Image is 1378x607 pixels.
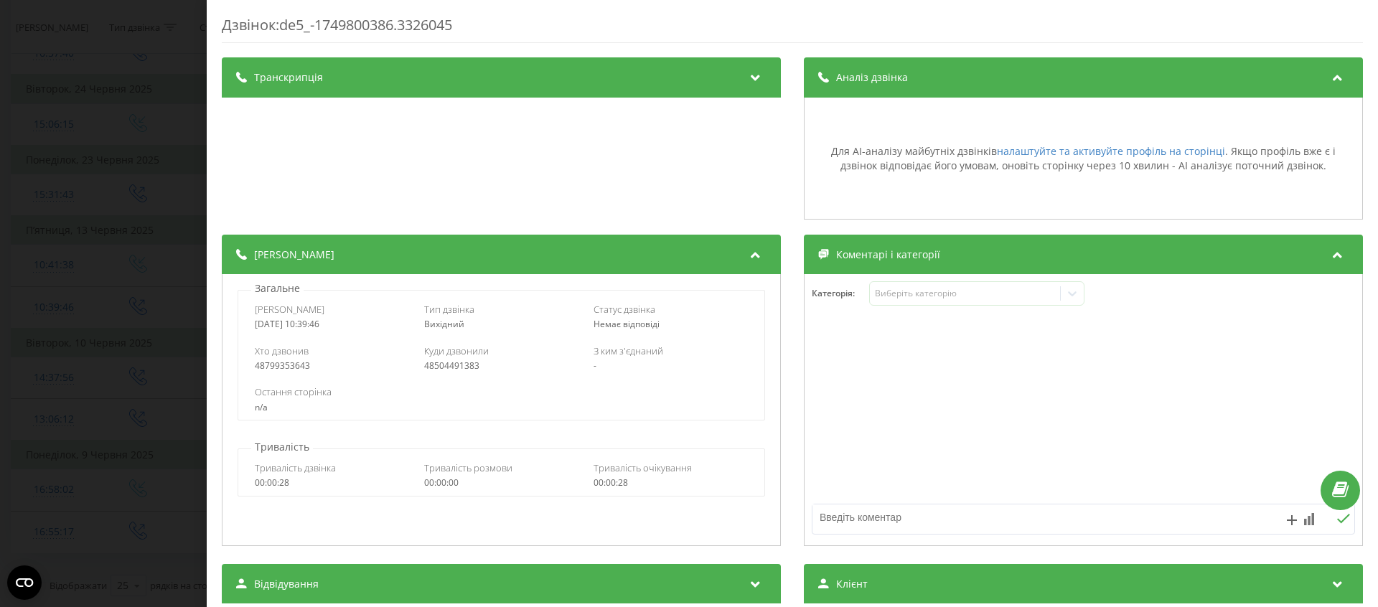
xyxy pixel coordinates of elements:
[594,303,655,316] span: Статус дзвінка
[255,303,324,316] span: [PERSON_NAME]
[836,577,868,591] span: Клієнт
[594,318,660,330] span: Немає відповіді
[255,319,409,329] div: [DATE] 10:39:46
[812,288,869,298] h4: Категорія :
[424,478,578,488] div: 00:00:00
[251,281,304,296] p: Загальне
[255,361,409,371] div: 48799353643
[255,403,747,413] div: n/a
[254,577,319,591] span: Відвідування
[875,288,1054,299] div: Виберіть категорію
[254,70,323,85] span: Транскрипція
[7,565,42,600] button: Open CMP widget
[594,478,748,488] div: 00:00:28
[424,461,512,474] span: Тривалість розмови
[424,344,489,357] span: Куди дзвонили
[255,344,309,357] span: Хто дзвонив
[594,361,748,371] div: -
[251,440,313,454] p: Тривалість
[424,361,578,371] div: 48504491383
[836,70,908,85] span: Аналіз дзвінка
[254,248,334,262] span: [PERSON_NAME]
[424,318,464,330] span: Вихідний
[812,144,1355,172] div: Для AI-аналізу майбутніх дзвінків . Якщо профіль вже є і дзвінок відповідає його умовам, оновіть ...
[222,15,1363,43] div: Дзвінок : de5_-1749800386.3326045
[424,303,474,316] span: Тип дзвінка
[255,385,332,398] span: Остання сторінка
[255,461,336,474] span: Тривалість дзвінка
[594,344,663,357] span: З ким з'єднаний
[255,478,409,488] div: 00:00:28
[997,144,1225,158] a: налаштуйте та активуйте профіль на сторінці
[836,248,940,262] span: Коментарі і категорії
[594,461,692,474] span: Тривалість очікування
